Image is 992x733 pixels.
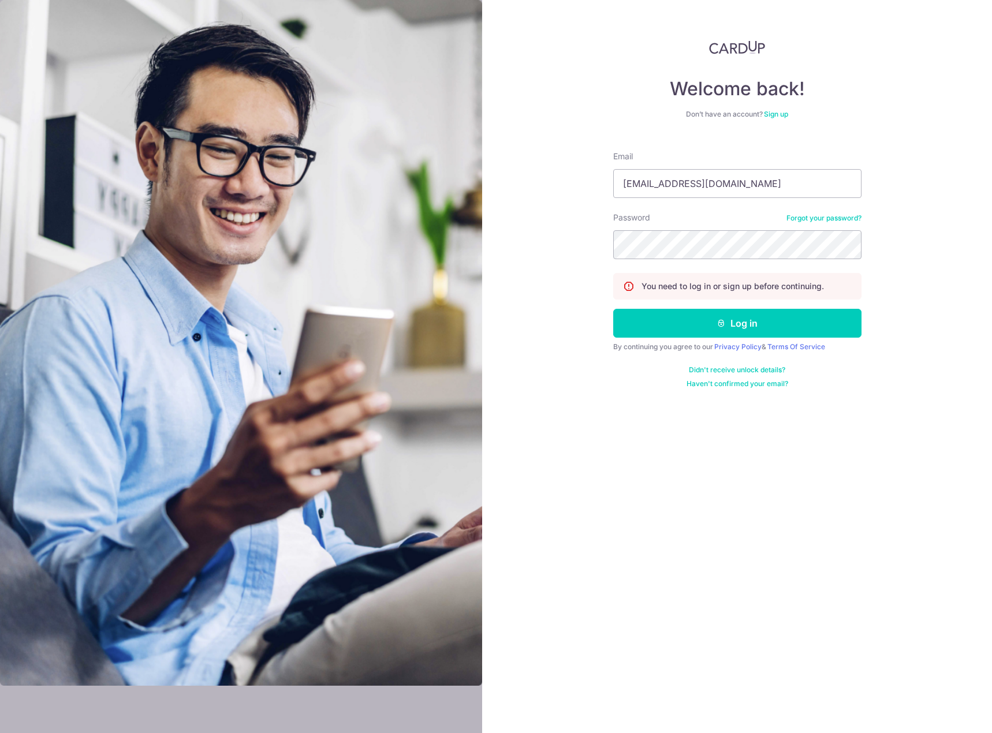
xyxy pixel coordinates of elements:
[767,342,825,351] a: Terms Of Service
[642,281,824,292] p: You need to log in or sign up before continuing.
[714,342,762,351] a: Privacy Policy
[613,169,862,198] input: Enter your Email
[613,110,862,119] div: Don’t have an account?
[613,151,633,162] label: Email
[709,40,766,54] img: CardUp Logo
[689,365,785,375] a: Didn't receive unlock details?
[687,379,788,388] a: Haven't confirmed your email?
[613,342,862,351] div: By continuing you agree to our &
[786,214,862,223] a: Forgot your password?
[764,110,788,118] a: Sign up
[613,309,862,338] button: Log in
[613,77,862,100] h4: Welcome back!
[613,212,650,223] label: Password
